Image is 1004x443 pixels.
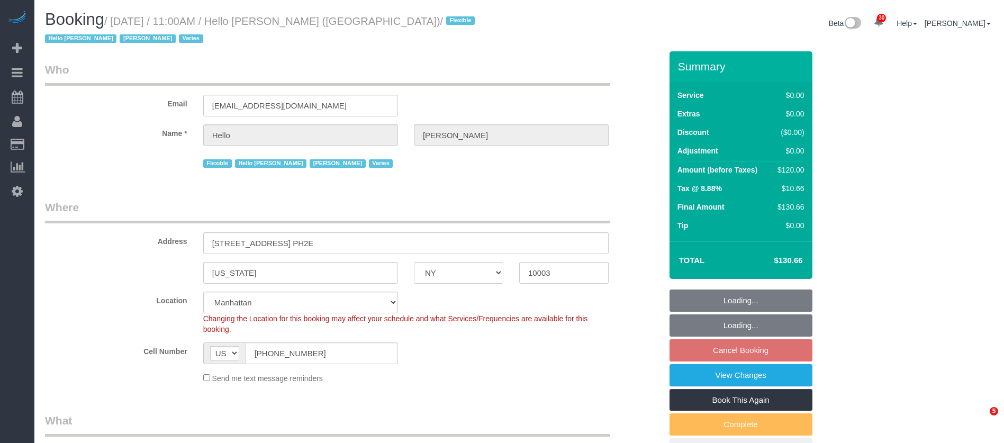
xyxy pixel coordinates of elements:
a: 30 [869,11,889,34]
legend: Who [45,62,610,86]
label: Cell Number [37,342,195,357]
input: City [203,262,398,284]
div: $0.00 [773,109,804,119]
img: Automaid Logo [6,11,28,25]
label: Name * [37,124,195,139]
h3: Summary [678,60,807,73]
label: Location [37,292,195,306]
img: New interface [844,17,861,31]
span: [PERSON_NAME] [120,34,175,43]
div: $10.66 [773,183,804,194]
span: 30 [877,14,886,22]
div: $0.00 [773,90,804,101]
strong: Total [679,256,705,265]
input: Zip Code [519,262,609,284]
label: Tax @ 8.88% [677,183,722,194]
span: Varies [179,34,203,43]
input: First Name [203,124,398,146]
label: Amount (before Taxes) [677,165,757,175]
label: Extras [677,109,700,119]
h4: $130.66 [742,256,802,265]
span: Flexible [446,16,475,25]
div: $0.00 [773,220,804,231]
label: Final Amount [677,202,725,212]
span: Hello [PERSON_NAME] [45,34,116,43]
label: Email [37,95,195,109]
div: $120.00 [773,165,804,175]
a: [PERSON_NAME] [925,19,991,28]
label: Address [37,232,195,247]
a: Help [897,19,917,28]
div: $130.66 [773,202,804,212]
input: Cell Number [246,342,398,364]
div: ($0.00) [773,127,804,138]
span: Flexible [203,159,232,168]
a: View Changes [670,364,812,386]
input: Last Name [414,124,609,146]
span: [PERSON_NAME] [310,159,365,168]
input: Email [203,95,398,116]
span: 5 [990,407,998,415]
span: Send me text message reminders [212,374,323,383]
a: Book This Again [670,389,812,411]
span: Booking [45,10,104,29]
small: / [DATE] / 11:00AM / Hello [PERSON_NAME] ([GEOGRAPHIC_DATA]) [45,15,478,45]
legend: Where [45,200,610,223]
label: Discount [677,127,709,138]
div: $0.00 [773,146,804,156]
a: Beta [829,19,862,28]
span: Hello [PERSON_NAME] [235,159,306,168]
label: Adjustment [677,146,718,156]
span: Changing the Location for this booking may affect your schedule and what Services/Frequencies are... [203,314,588,333]
label: Service [677,90,704,101]
legend: What [45,413,610,437]
span: Varies [369,159,393,168]
label: Tip [677,220,689,231]
iframe: Intercom live chat [968,407,993,432]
